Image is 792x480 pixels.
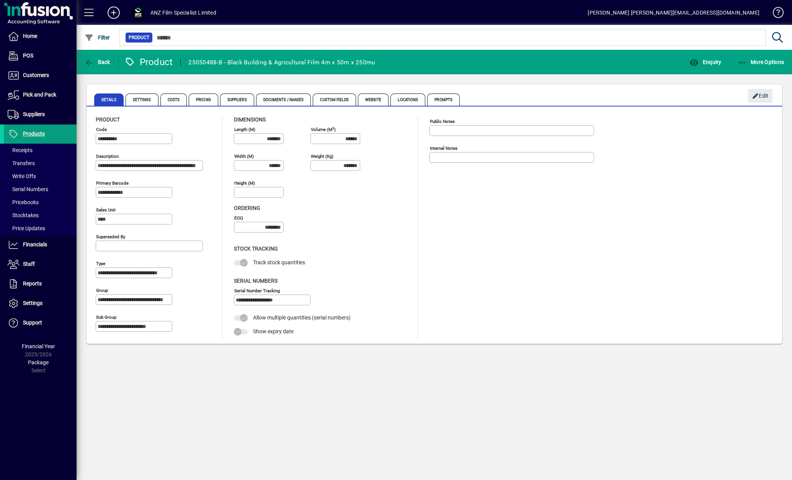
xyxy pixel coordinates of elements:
[234,288,280,293] mat-label: Serial Number tracking
[4,274,77,293] a: Reports
[234,180,255,186] mat-label: Height (m)
[96,154,119,159] mat-label: Description
[101,6,126,20] button: Add
[4,27,77,46] a: Home
[4,170,77,183] a: Write Offs
[96,261,105,266] mat-label: Type
[234,116,266,123] span: Dimensions
[8,173,36,179] span: Write Offs
[311,127,336,132] mat-label: Volume (m )
[23,280,42,287] span: Reports
[189,93,218,106] span: Pricing
[23,92,56,98] span: Pick and Pack
[4,144,77,157] a: Receipts
[96,288,108,293] mat-label: Group
[234,246,278,252] span: Stock Tracking
[85,34,110,41] span: Filter
[23,72,49,78] span: Customers
[150,7,216,19] div: ANZ Film Specialist Limited
[4,313,77,333] a: Support
[332,126,334,130] sup: 3
[748,89,772,103] button: Edit
[4,196,77,209] a: Pricebooks
[4,85,77,105] a: Pick and Pack
[23,131,45,137] span: Products
[430,119,455,124] mat-label: Public Notes
[126,93,158,106] span: Settings
[4,66,77,85] a: Customers
[96,234,125,239] mat-label: Superseded by
[234,215,243,221] mat-label: EOQ
[234,127,255,132] mat-label: Length (m)
[4,235,77,254] a: Financials
[23,300,42,306] span: Settings
[96,116,120,123] span: Product
[22,343,55,349] span: Financial Year
[96,207,116,213] mat-label: Sales unit
[8,186,48,192] span: Serial Numbers
[358,93,389,106] span: Website
[129,34,149,41] span: Product
[427,93,460,106] span: Prompts
[4,157,77,170] a: Transfers
[752,90,769,102] span: Edit
[588,7,759,19] div: [PERSON_NAME] [PERSON_NAME][EMAIL_ADDRESS][DOMAIN_NAME]
[390,93,425,106] span: Locations
[8,160,35,166] span: Transfers
[8,212,39,218] span: Stocktakes
[23,261,35,267] span: Staff
[160,93,187,106] span: Costs
[23,319,42,326] span: Support
[220,93,254,106] span: Suppliers
[23,33,37,39] span: Home
[23,52,33,59] span: POS
[311,154,333,159] mat-label: Weight (Kg)
[94,93,124,106] span: Details
[96,127,107,132] mat-label: Code
[4,209,77,222] a: Stocktakes
[234,205,260,211] span: Ordering
[23,111,45,117] span: Suppliers
[4,105,77,124] a: Suppliers
[430,146,457,151] mat-label: Internal Notes
[83,55,112,69] button: Back
[8,199,39,205] span: Pricebooks
[4,183,77,196] a: Serial Numbers
[85,59,110,65] span: Back
[83,31,112,44] button: Filter
[126,6,150,20] button: Profile
[96,315,116,320] mat-label: Sub group
[4,46,77,66] a: POS
[4,255,77,274] a: Staff
[234,278,278,284] span: Serial Numbers
[234,154,254,159] mat-label: Width (m)
[736,55,786,69] button: More Options
[253,315,351,321] span: Allow multiple quantities (serial numbers)
[689,59,721,65] span: Enquiry
[253,328,294,334] span: Show expiry date
[256,93,311,106] span: Documents / Images
[738,59,784,65] span: More Options
[4,222,77,235] a: Price Updates
[687,55,723,69] button: Enquiry
[313,93,356,106] span: Custom Fields
[77,55,119,69] app-page-header-button: Back
[23,241,47,247] span: Financials
[253,259,305,265] span: Track stock quantities
[8,225,45,231] span: Price Updates
[124,56,173,68] div: Product
[188,56,375,69] div: 25050488-B - Black Building & Agricultural Film 4m x 50m x 250mu
[4,294,77,313] a: Settings
[8,147,33,153] span: Receipts
[96,180,129,186] mat-label: Primary barcode
[767,2,782,26] a: Knowledge Base
[28,359,49,365] span: Package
